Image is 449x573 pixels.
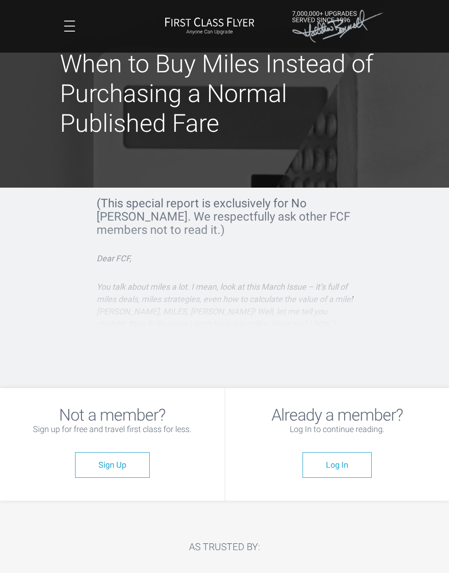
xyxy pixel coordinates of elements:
img: First Class Flyer [165,17,254,27]
span: Sign Up [98,460,126,470]
a: Sign Up [75,452,150,478]
a: First Class FlyerAnyone Can Upgrade [165,17,254,35]
span: AS TRUSTED BY: [189,541,260,552]
a: Log In [303,452,372,478]
span: Not a member? [59,405,165,425]
span: Sign up for free and travel first class for less. [33,424,191,434]
h1: When to Buy Miles Instead of Purchasing a Normal Published Fare [60,49,389,138]
span: Log In [326,460,348,470]
span: Already a member? [271,405,403,425]
span: Log In to continue reading. [290,424,384,434]
small: Anyone Can Upgrade [165,29,254,35]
